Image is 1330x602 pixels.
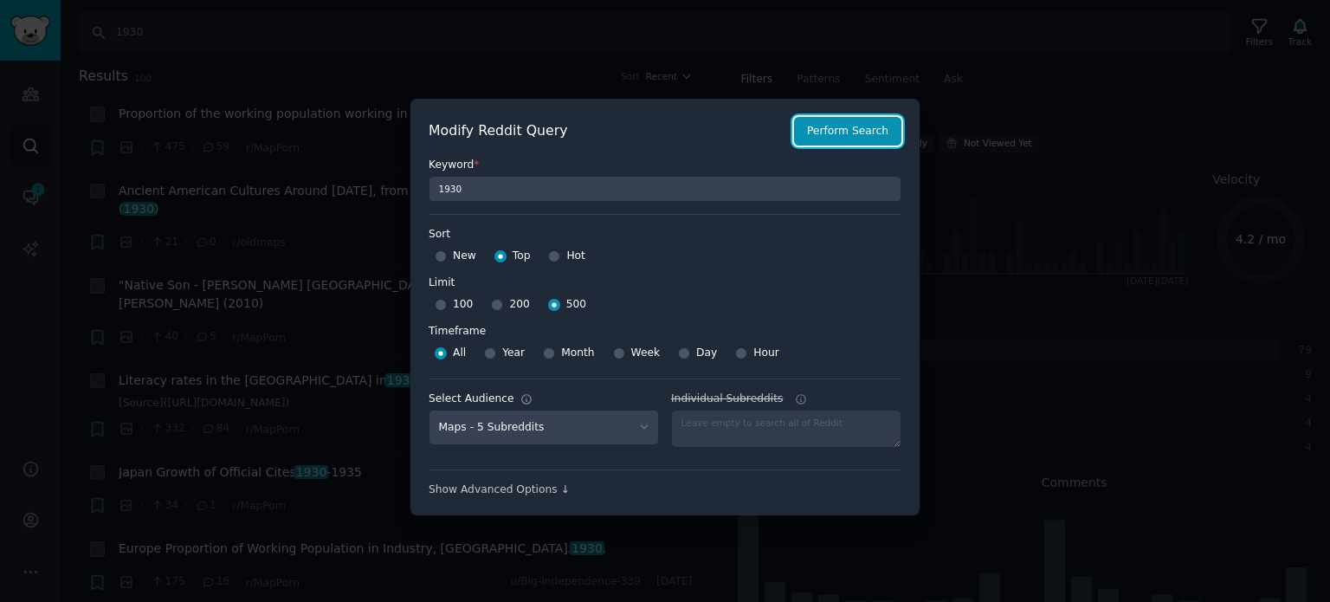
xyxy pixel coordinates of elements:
[696,346,717,361] span: Day
[429,158,901,173] label: Keyword
[429,176,901,202] input: Keyword to search on Reddit
[794,117,901,146] button: Perform Search
[453,249,476,264] span: New
[429,392,514,407] div: Select Audience
[566,249,585,264] span: Hot
[429,227,901,243] label: Sort
[753,346,779,361] span: Hour
[429,318,901,340] label: Timeframe
[453,297,473,313] span: 100
[429,275,455,291] div: Limit
[631,346,661,361] span: Week
[453,346,466,361] span: All
[429,120,784,142] h2: Modify Reddit Query
[513,249,531,264] span: Top
[429,482,901,498] div: Show Advanced Options ↓
[509,297,529,313] span: 200
[671,392,901,407] label: Individual Subreddits
[561,346,594,361] span: Month
[502,346,525,361] span: Year
[566,297,586,313] span: 500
